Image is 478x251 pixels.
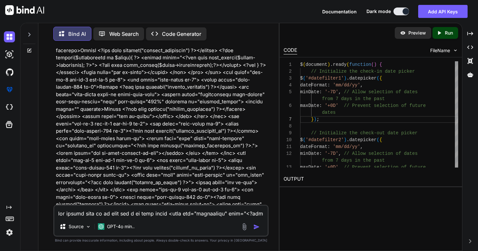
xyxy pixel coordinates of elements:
[322,110,336,115] span: dates
[311,69,415,74] span: // Initialize the check-in date picker
[322,158,385,163] span: from 7 days in the past
[360,82,363,88] span: ,
[284,143,292,150] div: 11
[325,165,339,170] span: '+0D'
[333,144,360,149] span: 'mm/dd/yy'
[333,62,347,67] span: ready
[360,144,363,149] span: ,
[284,61,292,68] div: 1
[284,82,292,89] div: 4
[300,151,319,156] span: minDate
[344,103,426,108] span: // Prevent selection of future
[366,8,391,15] span: Dark mode
[4,227,15,238] img: settings
[280,171,462,187] h2: OUTPUT
[311,130,418,136] span: // Initialize the check-out date picker
[319,89,322,95] span: :
[300,76,303,81] span: $
[379,76,382,81] span: {
[314,117,316,122] span: )
[377,76,379,81] span: (
[284,130,292,137] div: 9
[253,224,260,230] img: icon
[408,30,426,36] p: Preview
[300,144,327,149] span: dateFormat
[322,8,357,15] button: Documentation
[303,62,305,67] span: (
[86,224,91,229] img: Pick Models
[241,223,248,230] img: attachment
[400,30,406,36] img: preview
[284,102,292,109] div: 6
[418,5,468,18] button: Add API Keys
[300,82,327,88] span: dateFormat
[4,66,15,78] img: githubDark
[344,137,346,142] span: )
[430,47,450,54] span: FileName
[311,117,314,122] span: }
[107,223,135,230] p: GPT-4o min..
[300,89,319,95] span: minDate
[109,30,139,38] p: Web Search
[284,123,292,130] div: 8
[300,103,319,108] span: maxDate
[319,165,322,170] span: :
[319,151,322,156] span: :
[284,137,292,143] div: 10
[322,9,357,14] span: Documentation
[69,223,84,230] p: Source
[4,84,15,95] img: premium
[322,96,385,101] span: from 7 days in the past
[98,223,104,230] img: GPT-4o mini
[379,137,382,142] span: {
[325,103,339,108] span: '+0D'
[344,151,418,156] span: // Allow selection of dates
[4,49,15,60] img: darkAi-studio
[333,82,360,88] span: 'mm/dd/yy'
[284,116,292,123] div: 7
[303,76,305,81] span: (
[349,62,371,67] span: function
[319,103,322,108] span: :
[347,62,349,67] span: (
[4,31,15,42] img: darkChat
[284,47,297,54] div: CODE
[4,102,15,113] img: cloudideIcon
[374,62,377,67] span: )
[330,62,333,67] span: .
[379,62,382,67] span: {
[371,62,374,67] span: (
[377,137,379,142] span: (
[327,144,330,149] span: :
[284,164,292,171] div: 13
[53,238,269,243] p: Bind can provide inaccurate information, including about people. Always double-check its answers....
[349,76,377,81] span: datepicker
[306,62,327,67] span: document
[162,30,201,38] p: Code Generator
[344,89,418,95] span: // Allow selection of dates
[68,30,86,38] p: Bind AI
[300,137,303,142] span: $
[344,165,426,170] span: // Prevent selection of future
[306,137,344,142] span: '#datefilter2'
[300,165,319,170] span: maxDate
[347,137,349,142] span: .
[5,5,44,15] img: Bind AI
[316,117,319,122] span: ;
[300,62,303,67] span: $
[325,89,339,95] span: '-7D'
[284,150,292,157] div: 12
[339,151,341,156] span: ,
[325,151,339,156] span: '-7D'
[327,62,330,67] span: )
[445,30,453,36] p: Run
[284,89,292,96] div: 5
[284,75,292,82] div: 3
[303,137,305,142] span: (
[284,68,292,75] div: 2
[349,137,377,142] span: datepicker
[344,76,346,81] span: )
[453,48,458,53] img: chevron down
[339,89,341,95] span: ,
[347,76,349,81] span: .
